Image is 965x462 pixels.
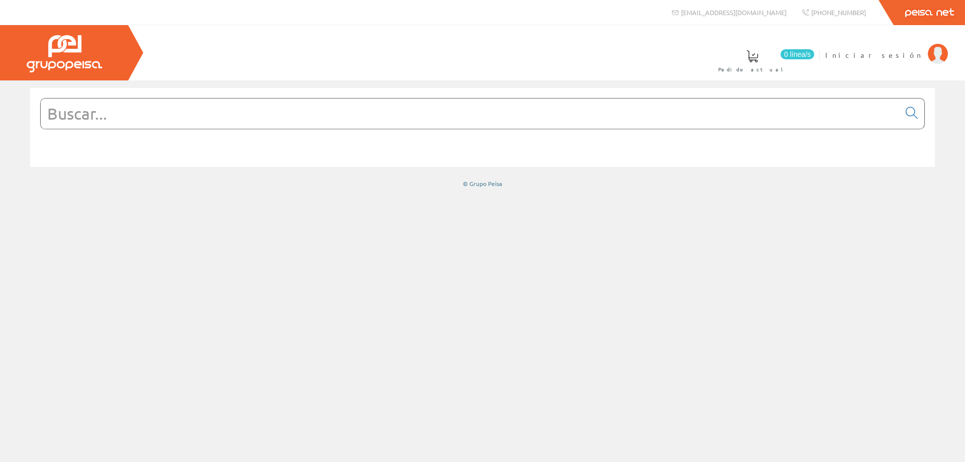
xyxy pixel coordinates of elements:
[681,8,787,17] span: [EMAIL_ADDRESS][DOMAIN_NAME]
[30,179,935,188] div: © Grupo Peisa
[825,50,923,60] span: Iniciar sesión
[811,8,866,17] span: [PHONE_NUMBER]
[781,49,814,59] span: 0 línea/s
[825,42,948,51] a: Iniciar sesión
[718,64,787,74] span: Pedido actual
[41,99,900,129] input: Buscar...
[27,35,102,72] img: Grupo Peisa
